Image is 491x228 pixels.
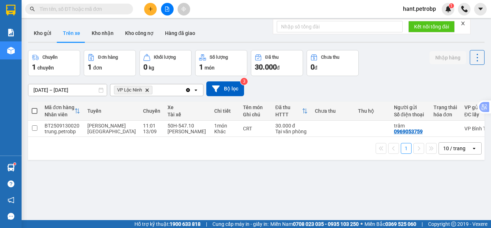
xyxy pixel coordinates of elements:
[277,65,280,71] span: đ
[28,24,57,42] button: Kho gửi
[185,87,191,93] svg: Clear all
[275,129,308,134] div: Tại văn phòng
[394,112,426,117] div: Số điện thoại
[119,24,159,42] button: Kho công nợ
[170,221,201,227] strong: 1900 633 818
[84,50,136,76] button: Đơn hàng1đơn
[214,108,236,114] div: Chi tiết
[98,55,118,60] div: Đơn hàng
[30,6,35,12] span: search
[408,21,455,32] button: Kết nối tổng đài
[451,222,456,227] span: copyright
[57,24,86,42] button: Trên xe
[45,129,80,134] div: trung.petrobp
[214,123,236,129] div: 1 món
[243,112,268,117] div: Ghi chú
[195,50,247,76] button: Số lượng1món
[87,108,136,114] div: Tuyến
[7,29,15,36] img: solution-icon
[154,86,155,94] input: Selected VP Lộc Ninh.
[199,63,203,71] span: 1
[8,180,14,187] span: question-circle
[7,47,15,54] img: warehouse-icon
[311,63,315,71] span: 0
[161,3,174,15] button: file-add
[148,6,153,12] span: plus
[450,3,453,8] span: 1
[275,104,302,110] div: Đã thu
[422,220,423,228] span: |
[364,220,416,228] span: Miền Bắc
[272,102,311,121] th: Toggle SortBy
[445,6,451,12] img: icon-new-feature
[168,123,207,129] div: 50H-547.10
[168,112,207,117] div: Tài xế
[154,55,176,60] div: Khối lượng
[41,102,84,121] th: Toggle SortBy
[6,5,15,15] img: logo-vxr
[270,220,359,228] span: Miền Nam
[430,51,466,64] button: Nhập hàng
[414,23,449,31] span: Kết nối tổng đài
[361,223,363,225] span: ⚪️
[32,63,36,71] span: 1
[159,24,201,42] button: Hàng đã giao
[37,65,54,71] span: chuyến
[474,3,487,15] button: caret-down
[243,104,268,110] div: Tên món
[449,3,454,8] sup: 1
[144,3,157,15] button: plus
[14,163,16,165] sup: 1
[178,3,190,15] button: aim
[145,88,149,92] svg: Delete
[385,221,416,227] strong: 0369 525 060
[42,55,58,60] div: Chuyến
[243,126,268,131] div: CRT
[315,108,351,114] div: Chưa thu
[143,108,160,114] div: Chuyến
[88,63,92,71] span: 1
[205,65,215,71] span: món
[117,87,142,93] span: VP Lộc Ninh
[214,129,236,134] div: Khác
[315,65,317,71] span: đ
[433,104,457,110] div: Trạng thái
[240,78,248,85] sup: 3
[168,129,207,134] div: [PERSON_NAME]
[143,63,147,71] span: 0
[206,81,244,96] button: Bộ lọc
[265,55,279,60] div: Đã thu
[358,108,387,114] div: Thu hộ
[477,6,484,12] span: caret-down
[210,55,228,60] div: Số lượng
[8,197,14,204] span: notification
[251,50,303,76] button: Đã thu30.000đ
[275,123,308,129] div: 30.000 đ
[293,221,359,227] strong: 0708 023 035 - 0935 103 250
[45,104,74,110] div: Mã đơn hàng
[193,87,199,93] svg: open
[7,164,15,171] img: warehouse-icon
[460,21,465,26] span: close
[433,112,457,117] div: hóa đơn
[307,50,359,76] button: Chưa thu0đ
[397,4,442,13] span: hant.petrobp
[394,129,423,134] div: 0969053759
[149,65,154,71] span: kg
[212,220,269,228] span: Cung cấp máy in - giấy in:
[45,112,74,117] div: Nhân viên
[255,63,277,71] span: 30.000
[277,21,403,32] input: Nhập số tổng đài
[93,65,102,71] span: đơn
[143,129,160,134] div: 13/09
[206,220,207,228] span: |
[143,123,160,129] div: 11:01
[45,123,80,129] div: BT2509130020
[275,112,302,117] div: HTTT
[8,213,14,220] span: message
[394,123,426,129] div: trâm
[40,5,124,13] input: Tìm tên, số ĐT hoặc mã đơn
[394,104,426,110] div: Người gửi
[401,143,412,154] button: 1
[114,86,152,94] span: VP Lộc Ninh, close by backspace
